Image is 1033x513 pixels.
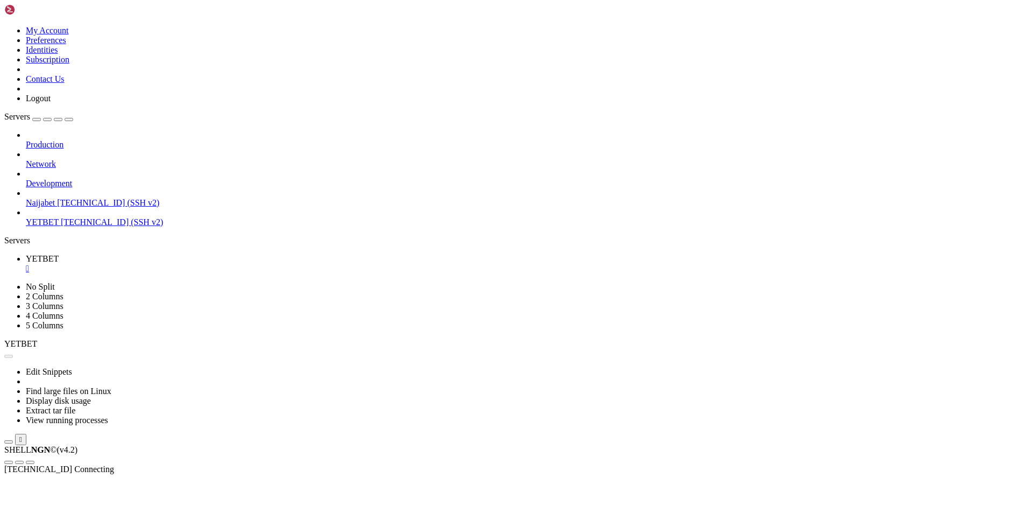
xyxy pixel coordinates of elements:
[26,188,1029,208] li: Naijabet [TECHNICAL_ID] (SSH v2)
[26,45,58,54] a: Identities
[26,140,63,149] span: Production
[26,367,72,376] a: Edit Snippets
[19,435,22,444] div: 
[61,217,163,227] span: [TECHNICAL_ID] (SSH v2)
[26,159,1029,169] a: Network
[57,198,159,207] span: [TECHNICAL_ID] (SSH v2)
[26,254,1029,273] a: YETBET
[26,292,63,301] a: 2 Columns
[4,4,66,15] img: Shellngn
[26,217,59,227] span: YETBET
[26,396,91,405] a: Display disk usage
[26,311,63,320] a: 4 Columns
[4,112,73,121] a: Servers
[26,264,1029,273] a: 
[26,386,111,396] a: Find large files on Linux
[15,434,26,445] button: 
[26,36,66,45] a: Preferences
[26,406,75,415] a: Extract tar file
[26,282,55,291] a: No Split
[4,236,1029,245] div: Servers
[26,301,63,311] a: 3 Columns
[26,130,1029,150] li: Production
[26,55,69,64] a: Subscription
[26,321,63,330] a: 5 Columns
[26,150,1029,169] li: Network
[26,94,51,103] a: Logout
[26,159,56,168] span: Network
[26,208,1029,227] li: YETBET [TECHNICAL_ID] (SSH v2)
[26,74,65,83] a: Contact Us
[4,112,30,121] span: Servers
[4,339,37,348] span: YETBET
[26,169,1029,188] li: Development
[26,179,72,188] span: Development
[26,217,1029,227] a: YETBET [TECHNICAL_ID] (SSH v2)
[26,198,55,207] span: Naijabet
[26,140,1029,150] a: Production
[26,254,59,263] span: YETBET
[26,179,1029,188] a: Development
[26,26,69,35] a: My Account
[26,198,1029,208] a: Naijabet [TECHNICAL_ID] (SSH v2)
[26,416,108,425] a: View running processes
